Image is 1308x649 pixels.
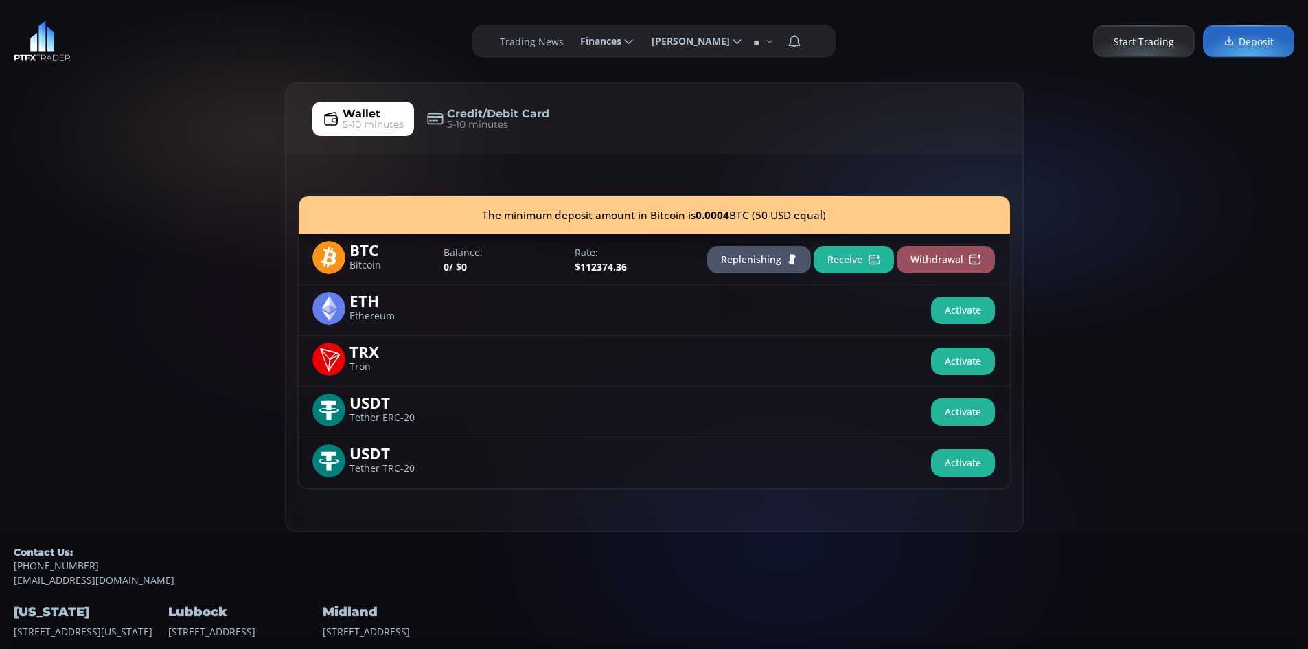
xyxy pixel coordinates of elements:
button: Withdrawal [897,246,995,273]
a: Credit/Debit Card5-10 minutes [417,102,560,136]
span: Tether ERC-20 [349,413,433,422]
div: [STREET_ADDRESS][US_STATE] [14,587,165,638]
span: ETH [349,292,433,308]
a: Deposit [1203,25,1294,58]
label: Balance: [444,245,561,260]
span: Bitcoin [349,261,433,270]
h4: Lubbock [168,601,319,624]
span: USDT [349,394,433,409]
span: USDT [349,444,433,460]
h5: Contact Us: [14,546,1294,558]
div: 0 [437,245,568,274]
span: TRX [349,343,433,358]
label: Rate: [575,245,692,260]
div: [EMAIL_ADDRESS][DOMAIN_NAME] [14,546,1294,587]
div: [STREET_ADDRESS] [323,587,474,638]
b: 0.0004 [696,208,729,223]
span: 5-10 minutes [447,117,508,132]
span: Ethereum [349,312,433,321]
a: Wallet5-10 minutes [312,102,414,136]
div: The minimum deposit amount in Bitcoin is BTC (50 USD equal) [299,196,1010,234]
button: Receive [814,246,894,273]
button: Activate [931,348,995,375]
button: Activate [931,297,995,324]
span: Start Trading [1114,34,1174,49]
div: $112374.36 [568,245,699,274]
h4: [US_STATE] [14,601,165,624]
span: Tether TRC-20 [349,464,433,473]
div: [STREET_ADDRESS] [168,587,319,638]
h4: Midland [323,601,474,624]
span: Tron [349,363,433,372]
span: 5-10 minutes [343,117,404,132]
span: Wallet [343,106,380,122]
span: BTC [349,241,433,257]
span: [PERSON_NAME] [642,27,730,55]
button: Activate [931,398,995,426]
span: / $0 [449,260,467,273]
a: [PHONE_NUMBER] [14,558,1294,573]
label: Trading News [500,34,564,49]
img: LOGO [14,21,71,62]
a: Start Trading [1093,25,1195,58]
button: Replenishing [707,246,811,273]
span: Finances [571,27,621,55]
span: Deposit [1224,34,1274,49]
button: Activate [931,449,995,477]
span: Credit/Debit Card [447,106,549,122]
